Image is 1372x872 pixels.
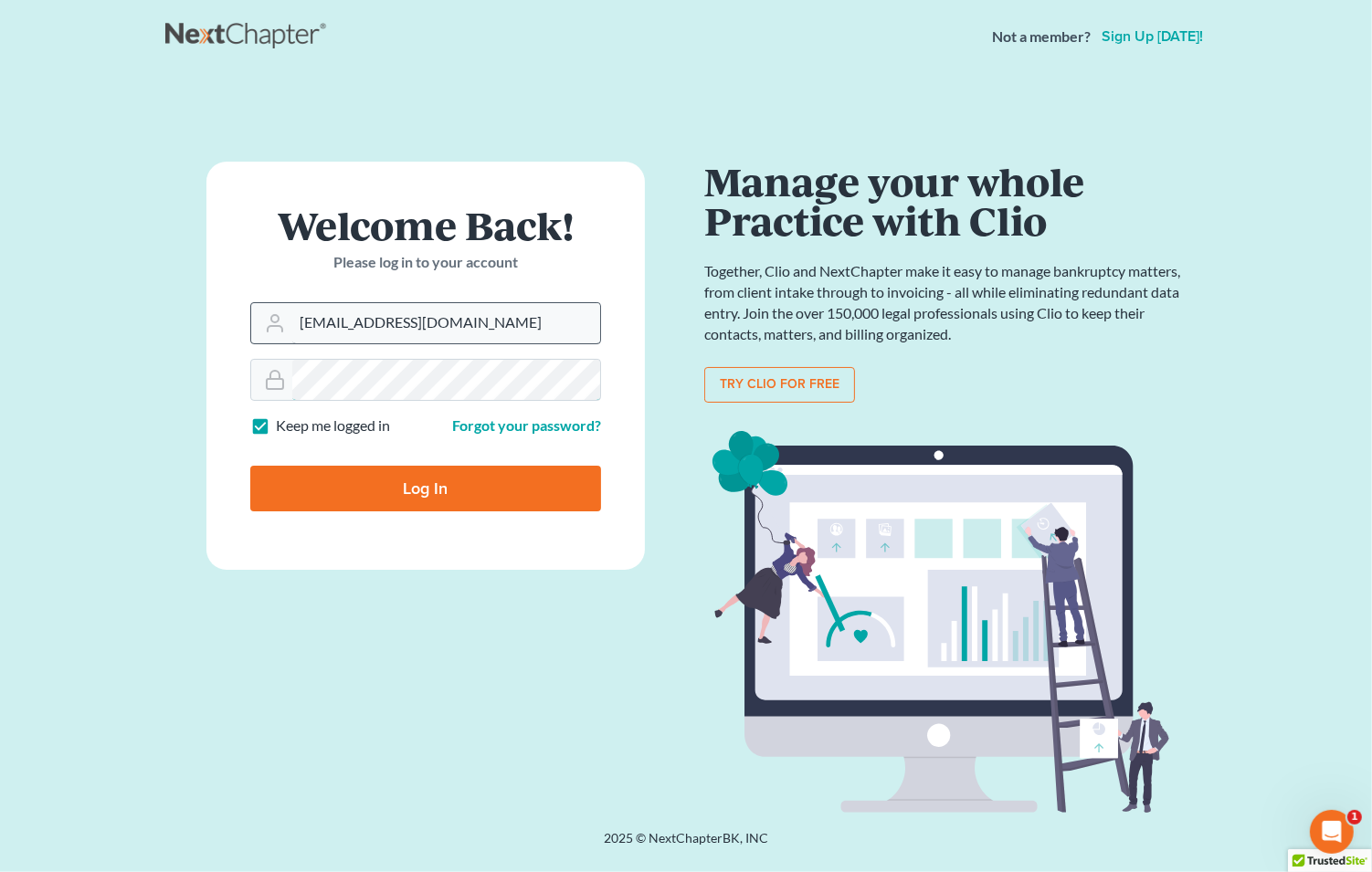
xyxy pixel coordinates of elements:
a: Try clio for free [704,367,855,404]
h1: Manage your whole Practice with Clio [704,162,1188,239]
h1: Welcome Back! [250,205,601,245]
img: clio_bg-1f7fd5e12b4bb4ecf8b57ca1a7e67e4ff233b1f5529bdf2c1c242739b0445cb7.svg [704,425,1188,821]
p: Please log in to your account [250,252,601,273]
strong: Not a member? [992,26,1091,47]
label: Keep me logged in [276,415,390,436]
div: 2025 © NextChapterBK, INC [165,829,1207,862]
a: Forgot your password? [452,416,601,434]
input: Email Address [292,303,600,343]
iframe: Intercom live chat [1310,810,1354,854]
a: Sign up [DATE]! [1098,29,1207,44]
p: Together, Clio and NextChapter make it easy to manage bankruptcy matters, from client intake thro... [704,261,1188,344]
input: Log In [250,466,601,511]
span: 1 [1347,810,1362,825]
